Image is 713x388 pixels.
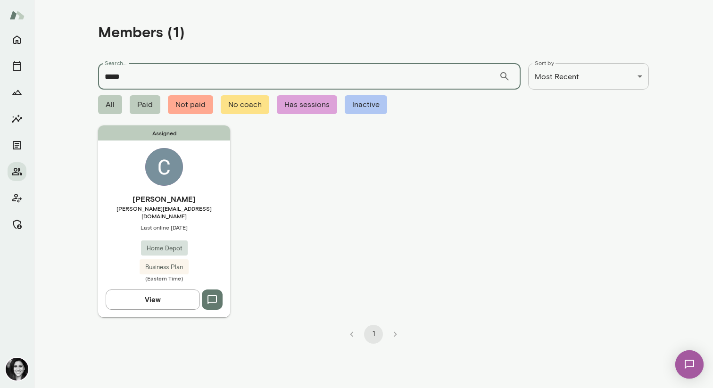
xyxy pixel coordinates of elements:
[141,244,188,253] span: Home Depot
[277,95,337,114] span: Has sessions
[130,95,160,114] span: Paid
[98,205,230,220] span: [PERSON_NAME][EMAIL_ADDRESS][DOMAIN_NAME]
[98,223,230,231] span: Last online [DATE]
[8,136,26,155] button: Documents
[98,274,230,282] span: (Eastern Time)
[8,162,26,181] button: Members
[364,325,383,344] button: page 1
[345,95,387,114] span: Inactive
[98,317,649,344] div: pagination
[8,30,26,49] button: Home
[535,59,554,67] label: Sort by
[145,148,183,186] img: Cecil Payne
[98,125,230,140] span: Assigned
[221,95,269,114] span: No coach
[6,358,28,380] img: Jamie Albers
[341,325,406,344] nav: pagination navigation
[8,215,26,234] button: Manage
[98,95,122,114] span: All
[9,6,25,24] img: Mento
[8,57,26,75] button: Sessions
[98,193,230,205] h6: [PERSON_NAME]
[168,95,213,114] span: Not paid
[106,289,200,309] button: View
[140,263,189,272] span: Business Plan
[8,83,26,102] button: Growth Plan
[98,23,185,41] h4: Members (1)
[8,109,26,128] button: Insights
[8,189,26,207] button: Client app
[105,59,126,67] label: Search...
[528,63,649,90] div: Most Recent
